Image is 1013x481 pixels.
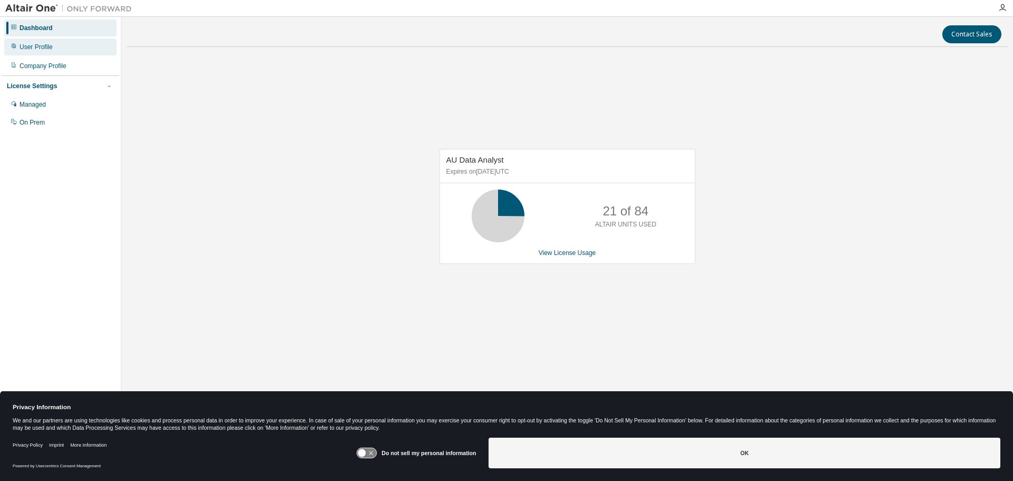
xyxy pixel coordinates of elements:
div: Company Profile [20,62,66,70]
span: AU Data Analyst [446,155,504,164]
div: License Settings [7,82,57,90]
button: Contact Sales [942,25,1001,43]
img: Altair One [5,3,137,14]
p: 21 of 84 [603,202,648,220]
p: Expires on [DATE] UTC [446,167,686,176]
a: View License Usage [539,249,596,257]
div: Managed [20,100,46,109]
div: On Prem [20,118,45,127]
div: User Profile [20,43,53,51]
p: ALTAIR UNITS USED [595,220,656,229]
div: Dashboard [20,24,53,32]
